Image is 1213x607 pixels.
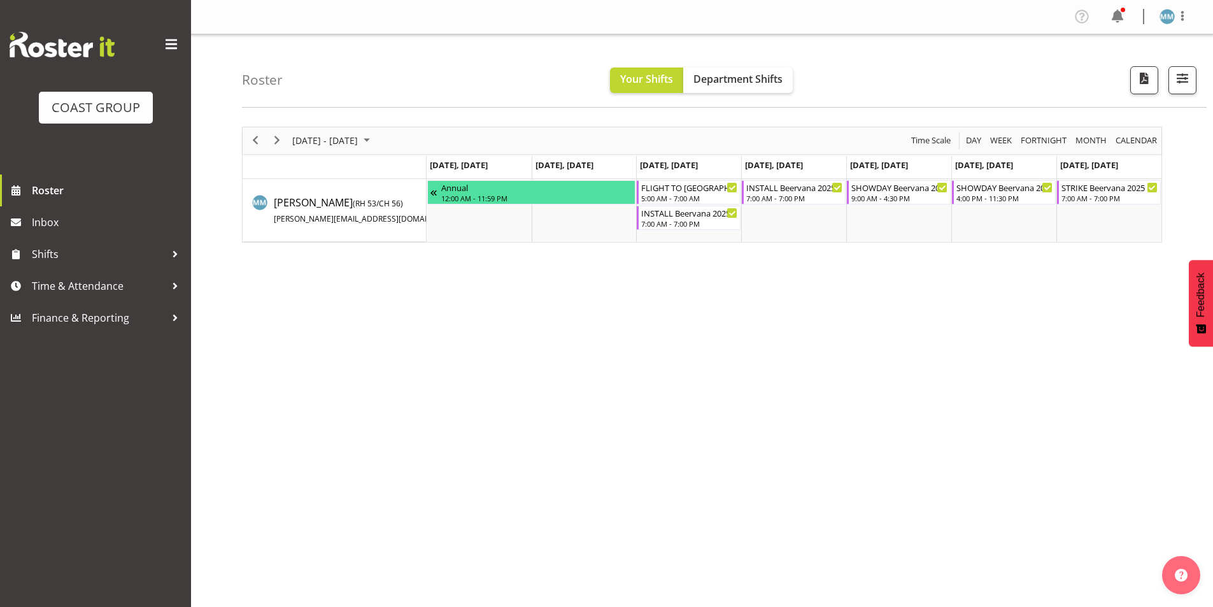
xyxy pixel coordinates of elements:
[355,198,379,209] span: RH 53/
[683,68,793,93] button: Department Shifts
[430,159,488,171] span: [DATE], [DATE]
[242,127,1162,243] div: Timeline Week of August 20, 2025
[850,159,908,171] span: [DATE], [DATE]
[952,180,1056,204] div: Matt McFarlane"s event - SHOWDAY Beervana 2025 @ Sky Stadium On Site @ 0800 Begin From Saturday, ...
[1114,132,1158,148] span: calendar
[988,132,1014,148] button: Timeline Week
[32,245,166,264] span: Shifts
[1189,260,1213,346] button: Feedback - Show survey
[427,179,1161,242] table: Timeline Week of August 20, 2025
[956,193,1053,203] div: 4:00 PM - 11:30 PM
[964,132,984,148] button: Timeline Day
[910,132,952,148] span: Time Scale
[909,132,953,148] button: Time Scale
[266,127,288,154] div: next period
[242,73,283,87] h4: Roster
[610,68,683,93] button: Your Shifts
[274,196,507,225] span: [PERSON_NAME]
[742,180,846,204] div: Matt McFarlane"s event - INSTALL Beervana 2025 @ Sky Stadium On Site @ 0800 Begin From Thursday, ...
[620,72,673,86] span: Your Shifts
[52,98,140,117] div: COAST GROUP
[746,193,842,203] div: 7:00 AM - 7:00 PM
[641,206,737,219] div: INSTALL Beervana 2025 @ [GEOGRAPHIC_DATA] On Site @ 0800
[245,127,266,154] div: previous period
[637,206,741,230] div: Matt McFarlane"s event - INSTALL Beervana 2025 @ Sky Stadium On Site @ 0800 Begin From Wednesday,...
[32,181,185,200] span: Roster
[641,218,737,229] div: 7:00 AM - 7:00 PM
[851,181,947,194] div: SHOWDAY Beervana 2025 @ [GEOGRAPHIC_DATA] On Site @ 0800
[247,132,264,148] button: Previous
[1061,181,1158,194] div: STRIKE Beervana 2025 @ [GEOGRAPHIC_DATA] On Site @ 0800
[32,213,185,232] span: Inbox
[353,198,403,209] span: ( CH 56)
[847,180,951,204] div: Matt McFarlane"s event - SHOWDAY Beervana 2025 @ Sky Stadium On Site @ 0800 Begin From Friday, Au...
[1074,132,1108,148] span: Month
[288,127,378,154] div: August 18 - 24, 2025
[745,159,803,171] span: [DATE], [DATE]
[32,276,166,296] span: Time & Attendance
[851,193,947,203] div: 9:00 AM - 4:30 PM
[243,179,427,242] td: Matt McFarlane resource
[641,193,737,203] div: 5:00 AM - 7:00 AM
[290,132,376,148] button: August 2025
[32,308,166,327] span: Finance & Reporting
[1060,159,1118,171] span: [DATE], [DATE]
[1168,66,1196,94] button: Filter Shifts
[1175,569,1188,582] img: help-xxl-2.png
[10,32,115,57] img: Rosterit website logo
[1195,273,1207,317] span: Feedback
[291,132,359,148] span: [DATE] - [DATE]
[956,181,1053,194] div: SHOWDAY Beervana 2025 @ [GEOGRAPHIC_DATA] On Site @ 0800
[1019,132,1068,148] span: Fortnight
[274,195,507,225] a: [PERSON_NAME](RH 53/CH 56)[PERSON_NAME][EMAIL_ADDRESS][DOMAIN_NAME]
[1074,132,1109,148] button: Timeline Month
[1057,180,1161,204] div: Matt McFarlane"s event - STRIKE Beervana 2025 @ Sky Stadium On Site @ 0800 Begin From Sunday, Aug...
[1019,132,1069,148] button: Fortnight
[1130,66,1158,94] button: Download a PDF of the roster according to the set date range.
[1160,9,1175,24] img: matthew-mcfarlane259.jpg
[441,181,633,194] div: Annual
[746,181,842,194] div: INSTALL Beervana 2025 @ [GEOGRAPHIC_DATA] On Site @ 0800
[1114,132,1160,148] button: Month
[693,72,783,86] span: Department Shifts
[640,159,698,171] span: [DATE], [DATE]
[427,180,636,204] div: Matt McFarlane"s event - Annual Begin From Friday, August 15, 2025 at 12:00:00 AM GMT+12:00 Ends ...
[637,180,741,204] div: Matt McFarlane"s event - FLIGHT TO WELLINGTON FOR Beervana 2025 @ Sky Stadium On Site @ 0800 Begi...
[536,159,593,171] span: [DATE], [DATE]
[641,181,737,194] div: FLIGHT TO [GEOGRAPHIC_DATA] FOR Beervana 2025 @ [GEOGRAPHIC_DATA] On Site @ 0800
[269,132,286,148] button: Next
[441,193,633,203] div: 12:00 AM - 11:59 PM
[955,159,1013,171] span: [DATE], [DATE]
[965,132,982,148] span: Day
[274,213,460,224] span: [PERSON_NAME][EMAIL_ADDRESS][DOMAIN_NAME]
[1061,193,1158,203] div: 7:00 AM - 7:00 PM
[989,132,1013,148] span: Week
